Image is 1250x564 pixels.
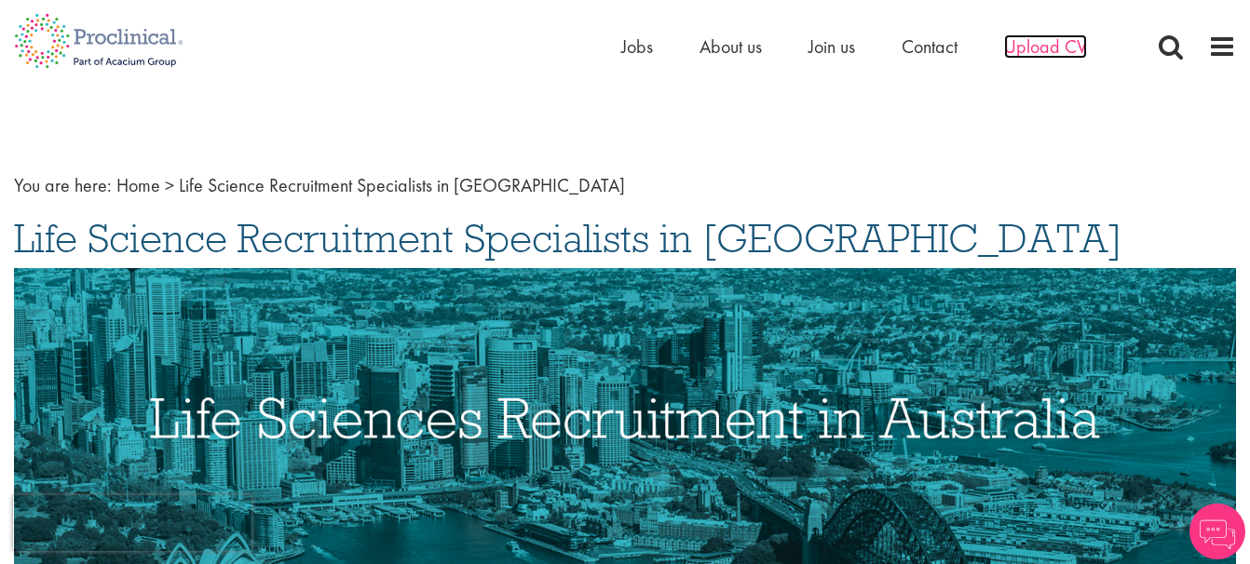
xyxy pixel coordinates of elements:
a: breadcrumb link [116,173,160,197]
span: You are here: [14,173,112,197]
a: Contact [902,34,958,59]
span: > [165,173,174,197]
span: Life Science Recruitment Specialists in [GEOGRAPHIC_DATA] [14,213,1122,263]
span: Life Science Recruitment Specialists in [GEOGRAPHIC_DATA] [179,173,625,197]
iframe: reCAPTCHA [13,495,251,551]
a: About us [700,34,762,59]
img: Chatbot [1189,504,1245,559]
a: Upload CV [1004,34,1087,59]
a: Jobs [621,34,653,59]
a: Join us [808,34,855,59]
